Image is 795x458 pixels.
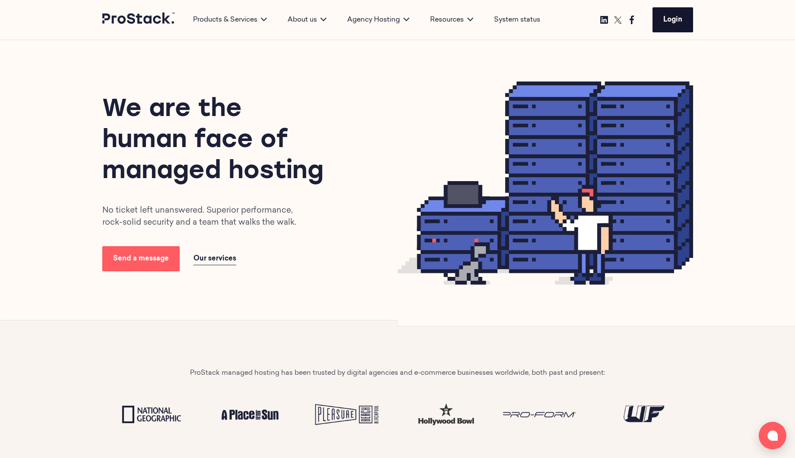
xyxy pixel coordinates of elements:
a: Login [652,7,693,32]
div: Keywords by Traffic [95,51,146,56]
div: v 4.0.25 [24,14,42,21]
img: National Geographic Logo [109,399,194,430]
img: logo_orange.svg [14,14,21,21]
img: Pleasure Beach Logo [306,399,391,430]
img: Proform Logo [503,399,588,430]
a: Prostack logo [102,13,176,27]
span: Our services [193,255,236,262]
img: tab_domain_overview_orange.svg [23,50,30,57]
h1: We are the human face of managed hosting [102,94,329,188]
div: Resources [420,15,484,25]
p: ProStack managed hosting has been trusted by digital agencies and e-commerce businesses worldwide... [190,368,605,378]
a: System status [494,15,540,25]
div: About us [277,15,337,25]
a: Send a message [102,246,180,271]
img: A place in the sun Logo [208,399,292,430]
div: Domain: [DOMAIN_NAME] [22,22,95,29]
div: Agency Hosting [337,15,420,25]
div: Products & Services [183,15,277,25]
img: tab_keywords_by_traffic_grey.svg [86,50,93,57]
img: test-hw.png [405,400,489,430]
span: Login [663,16,682,23]
button: Open chat window [759,422,786,449]
p: No ticket left unanswered. Superior performance, rock-solid security and a team that walks the walk. [102,205,306,229]
span: Send a message [113,255,169,262]
img: website_grey.svg [14,22,21,29]
a: Our services [193,253,236,265]
img: UF Logo [602,399,686,430]
div: Domain Overview [33,51,77,56]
